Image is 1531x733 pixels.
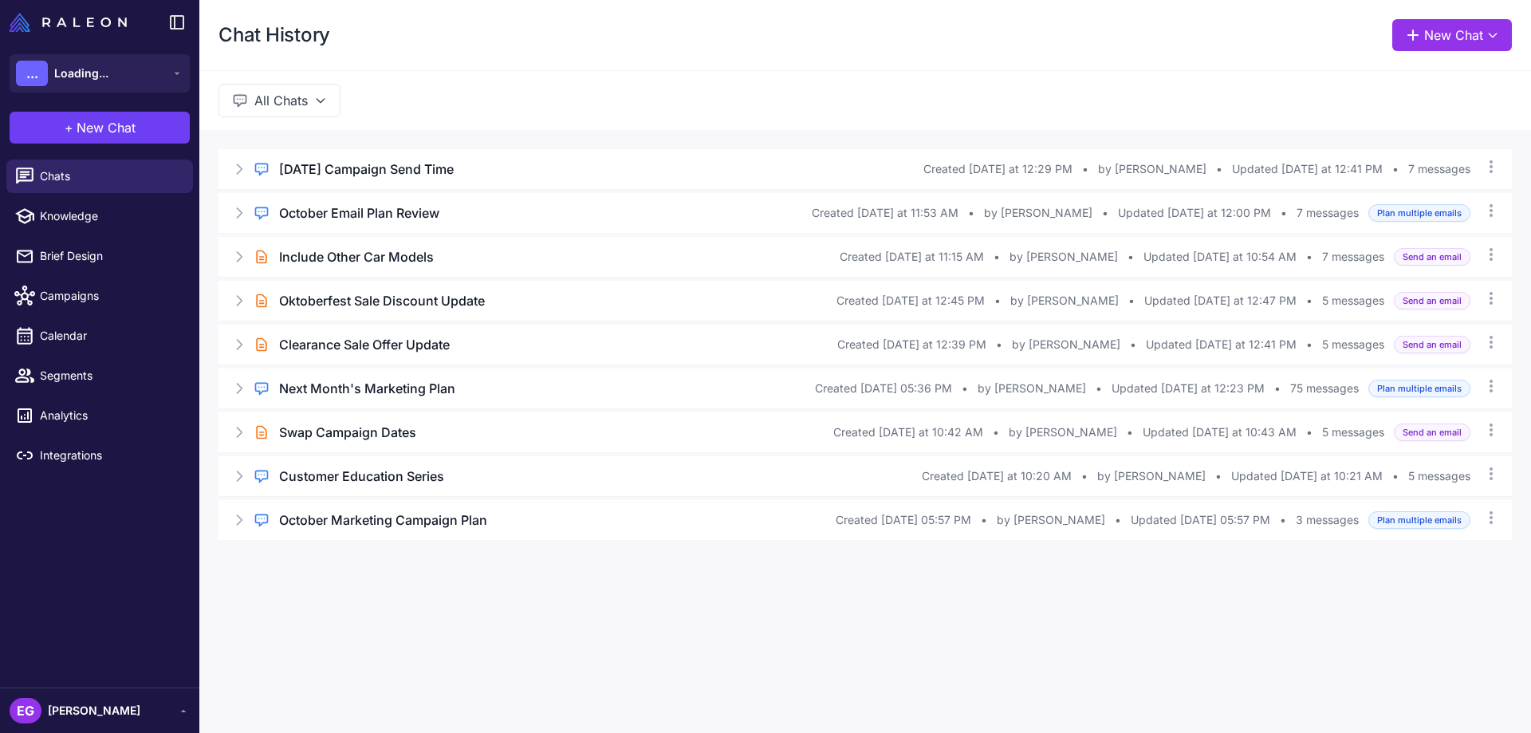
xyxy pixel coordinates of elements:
[279,510,487,530] h3: October Marketing Campaign Plan
[837,336,986,353] span: Created [DATE] at 12:39 PM
[1394,248,1470,266] span: Send an email
[1082,160,1088,178] span: •
[1368,511,1470,530] span: Plan multiple emails
[1281,204,1287,222] span: •
[981,511,987,529] span: •
[6,399,193,432] a: Analytics
[996,336,1002,353] span: •
[1306,248,1313,266] span: •
[1297,204,1359,222] span: 7 messages
[279,467,444,486] h3: Customer Education Series
[1128,248,1134,266] span: •
[6,359,193,392] a: Segments
[40,367,180,384] span: Segments
[836,511,971,529] span: Created [DATE] 05:57 PM
[1012,336,1120,353] span: by [PERSON_NAME]
[1215,467,1222,485] span: •
[10,13,133,32] a: Raleon Logo
[922,467,1072,485] span: Created [DATE] at 10:20 AM
[218,22,330,48] h1: Chat History
[833,424,983,441] span: Created [DATE] at 10:42 AM
[40,327,180,345] span: Calendar
[984,204,1092,222] span: by [PERSON_NAME]
[279,203,439,223] h3: October Email Plan Review
[10,112,190,144] button: +New Chat
[1322,424,1384,441] span: 5 messages
[1274,380,1281,397] span: •
[994,292,1001,309] span: •
[6,319,193,353] a: Calendar
[40,167,180,185] span: Chats
[279,423,416,442] h3: Swap Campaign Dates
[40,447,180,464] span: Integrations
[1322,336,1384,353] span: 5 messages
[978,380,1086,397] span: by [PERSON_NAME]
[1306,424,1313,441] span: •
[54,65,108,82] span: Loading...
[836,292,985,309] span: Created [DATE] at 12:45 PM
[279,291,485,310] h3: Oktoberfest Sale Discount Update
[815,380,952,397] span: Created [DATE] 05:36 PM
[1096,380,1102,397] span: •
[968,204,974,222] span: •
[812,204,958,222] span: Created [DATE] at 11:53 AM
[1143,248,1297,266] span: Updated [DATE] at 10:54 AM
[1118,204,1271,222] span: Updated [DATE] at 12:00 PM
[6,279,193,313] a: Campaigns
[1392,160,1399,178] span: •
[1115,511,1121,529] span: •
[1408,160,1470,178] span: 7 messages
[1131,511,1270,529] span: Updated [DATE] 05:57 PM
[1009,424,1117,441] span: by [PERSON_NAME]
[40,247,180,265] span: Brief Design
[840,248,984,266] span: Created [DATE] at 11:15 AM
[1306,336,1313,353] span: •
[1290,380,1359,397] span: 75 messages
[279,160,454,179] h3: [DATE] Campaign Send Time
[48,702,140,719] span: [PERSON_NAME]
[65,118,73,137] span: +
[923,160,1072,178] span: Created [DATE] at 12:29 PM
[1216,160,1222,178] span: •
[6,439,193,472] a: Integrations
[1392,467,1399,485] span: •
[6,239,193,273] a: Brief Design
[1280,511,1286,529] span: •
[1231,467,1383,485] span: Updated [DATE] at 10:21 AM
[6,160,193,193] a: Chats
[1394,424,1470,442] span: Send an email
[1394,336,1470,354] span: Send an email
[1296,511,1359,529] span: 3 messages
[1322,292,1384,309] span: 5 messages
[77,118,136,137] span: New Chat
[1130,336,1136,353] span: •
[1408,467,1470,485] span: 5 messages
[1143,424,1297,441] span: Updated [DATE] at 10:43 AM
[40,207,180,225] span: Knowledge
[1098,160,1206,178] span: by [PERSON_NAME]
[1392,19,1512,51] button: New Chat
[10,54,190,93] button: ...Loading...
[962,380,968,397] span: •
[1394,292,1470,310] span: Send an email
[1368,380,1470,398] span: Plan multiple emails
[6,199,193,233] a: Knowledge
[1010,248,1118,266] span: by [PERSON_NAME]
[1146,336,1297,353] span: Updated [DATE] at 12:41 PM
[994,248,1000,266] span: •
[1081,467,1088,485] span: •
[1306,292,1313,309] span: •
[1127,424,1133,441] span: •
[40,287,180,305] span: Campaigns
[1368,204,1470,223] span: Plan multiple emails
[10,13,127,32] img: Raleon Logo
[993,424,999,441] span: •
[10,698,41,723] div: EG
[1128,292,1135,309] span: •
[16,61,48,86] div: ...
[279,379,455,398] h3: Next Month's Marketing Plan
[1322,248,1384,266] span: 7 messages
[279,335,450,354] h3: Clearance Sale Offer Update
[1232,160,1383,178] span: Updated [DATE] at 12:41 PM
[218,84,340,117] button: All Chats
